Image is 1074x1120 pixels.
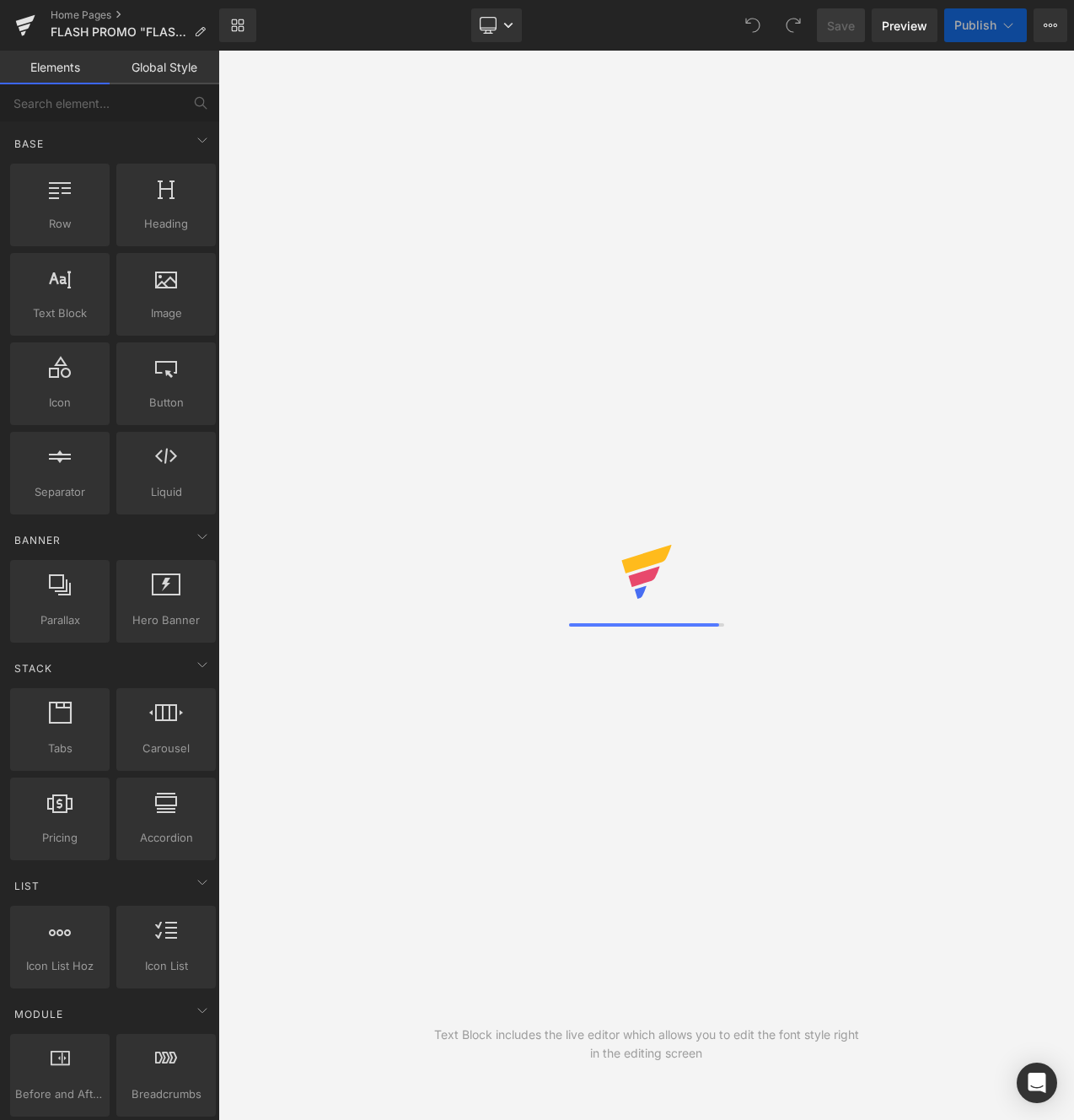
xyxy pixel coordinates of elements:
[1034,8,1067,42] button: More
[121,611,211,629] span: Hero Banner
[1017,1063,1057,1103] div: Open Intercom Messenger
[15,611,105,629] span: Parallax
[121,740,211,757] span: Carousel
[432,1026,861,1063] div: Text Block includes the live editor which allows you to edit the font style right in the editing ...
[121,957,211,975] span: Icon List
[219,8,256,42] a: New Library
[121,483,211,501] span: Liquid
[15,740,105,757] span: Tabs
[15,215,105,233] span: Row
[121,304,211,322] span: Image
[882,17,927,35] span: Preview
[121,1085,211,1103] span: Breadcrumbs
[110,51,219,84] a: Global Style
[121,394,211,412] span: Button
[15,304,105,322] span: Text Block
[13,532,62,548] span: Banner
[15,1085,105,1103] span: Before and After Images
[827,17,855,35] span: Save
[51,8,219,22] a: Home Pages
[15,394,105,412] span: Icon
[15,829,105,847] span: Pricing
[872,8,937,42] a: Preview
[51,25,187,39] span: FLASH PROMO "FLASH100" 16/10
[13,660,54,676] span: Stack
[954,19,996,32] span: Publish
[736,8,770,42] button: Undo
[15,957,105,975] span: Icon List Hoz
[13,1006,65,1022] span: Module
[944,8,1027,42] button: Publish
[776,8,810,42] button: Redo
[13,136,46,152] span: Base
[13,878,41,894] span: List
[121,215,211,233] span: Heading
[121,829,211,847] span: Accordion
[15,483,105,501] span: Separator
